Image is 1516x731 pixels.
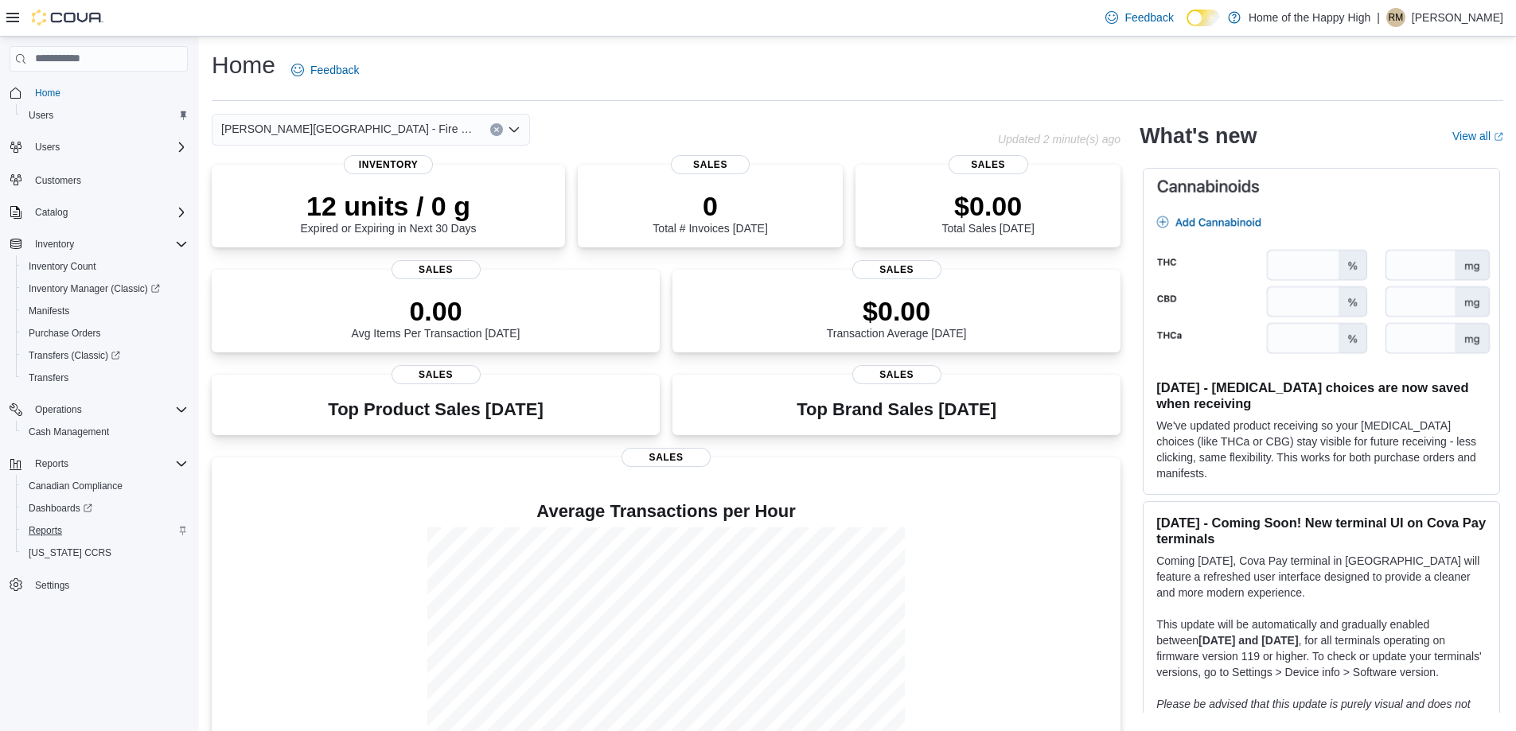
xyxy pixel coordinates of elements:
button: Catalog [3,201,194,224]
button: Reports [29,454,75,473]
div: Total Sales [DATE] [941,190,1034,235]
span: [PERSON_NAME][GEOGRAPHIC_DATA] - Fire & Flower [221,119,474,138]
span: Transfers (Classic) [29,349,120,362]
h4: Average Transactions per Hour [224,502,1108,521]
span: Users [29,138,188,157]
span: Catalog [29,203,188,222]
span: Home [35,87,60,99]
a: Users [22,106,60,125]
span: Feedback [310,62,359,78]
span: Inventory Count [22,257,188,276]
span: Operations [29,400,188,419]
button: Manifests [16,300,194,322]
p: 0.00 [352,295,520,327]
button: Transfers [16,367,194,389]
span: Operations [35,403,82,416]
span: Dashboards [29,502,92,515]
span: Users [35,141,60,154]
a: Dashboards [16,497,194,519]
span: Purchase Orders [29,327,101,340]
button: [US_STATE] CCRS [16,542,194,564]
span: Settings [35,579,69,592]
a: Feedback [1099,2,1179,33]
h3: Top Brand Sales [DATE] [797,400,996,419]
a: Transfers [22,368,75,387]
h3: Top Product Sales [DATE] [328,400,543,419]
span: Purchase Orders [22,324,188,343]
button: Inventory [3,233,194,255]
svg: External link [1494,132,1503,142]
span: Sales [949,155,1028,174]
span: Users [29,109,53,122]
a: Manifests [22,301,76,321]
span: Manifests [29,305,69,317]
a: Inventory Count [22,257,103,276]
p: This update will be automatically and gradually enabled between , for all terminals operating on ... [1156,616,1487,680]
button: Reports [3,453,194,475]
a: Feedback [285,54,365,86]
span: Inventory [29,235,188,254]
a: Dashboards [22,499,99,518]
a: Settings [29,576,76,595]
a: Reports [22,521,68,540]
span: Inventory Manager (Classic) [29,282,160,295]
button: Operations [3,399,194,421]
a: Inventory Manager (Classic) [16,278,194,300]
img: Cova [32,10,103,25]
span: Sales [852,365,941,384]
p: $0.00 [941,190,1034,222]
a: Inventory Manager (Classic) [22,279,166,298]
a: Transfers (Classic) [16,344,194,367]
span: Sales [622,448,711,467]
button: Users [29,138,66,157]
button: Open list of options [508,123,520,136]
h1: Home [212,49,275,81]
button: Inventory [29,235,80,254]
p: We've updated product receiving so your [MEDICAL_DATA] choices (like THCa or CBG) stay visible fo... [1156,418,1487,481]
button: Settings [3,574,194,597]
button: Operations [29,400,88,419]
input: Dark Mode [1187,10,1220,26]
div: Total # Invoices [DATE] [653,190,767,235]
span: Dashboards [22,499,188,518]
span: Canadian Compliance [22,476,188,496]
button: Clear input [490,123,503,136]
span: Customers [29,169,188,189]
span: Inventory [35,238,74,251]
span: Manifests [22,301,188,321]
p: | [1377,8,1380,27]
span: Sales [392,260,481,279]
span: Customers [35,174,81,187]
span: Settings [29,575,188,595]
h3: [DATE] - Coming Soon! New terminal UI on Cova Pay terminals [1156,515,1487,546]
p: [PERSON_NAME] [1412,8,1503,27]
p: 12 units / 0 g [301,190,477,222]
em: Please be advised that this update is purely visual and does not impact payment functionality. [1156,698,1471,726]
span: Sales [671,155,750,174]
button: Customers [3,168,194,191]
p: Updated 2 minute(s) ago [998,133,1120,146]
p: Home of the Happy High [1249,8,1370,27]
a: View allExternal link [1452,130,1503,142]
button: Users [3,136,194,158]
span: Cash Management [22,422,188,441]
span: Feedback [1124,10,1173,25]
span: Reports [35,457,68,470]
a: Purchase Orders [22,324,107,343]
div: Avg Items Per Transaction [DATE] [352,295,520,340]
a: Home [29,84,67,103]
span: Sales [392,365,481,384]
button: Reports [16,519,194,542]
span: Reports [29,454,188,473]
p: Coming [DATE], Cova Pay terminal in [GEOGRAPHIC_DATA] will feature a refreshed user interface des... [1156,553,1487,601]
span: Sales [852,260,941,279]
span: [US_STATE] CCRS [29,546,111,559]
span: Inventory Count [29,260,96,273]
span: Transfers (Classic) [22,346,188,365]
span: Canadian Compliance [29,480,123,492]
div: Transaction Average [DATE] [827,295,967,340]
div: Expired or Expiring in Next 30 Days [301,190,477,235]
span: Inventory Manager (Classic) [22,279,188,298]
span: Users [22,106,188,125]
span: Transfers [22,368,188,387]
